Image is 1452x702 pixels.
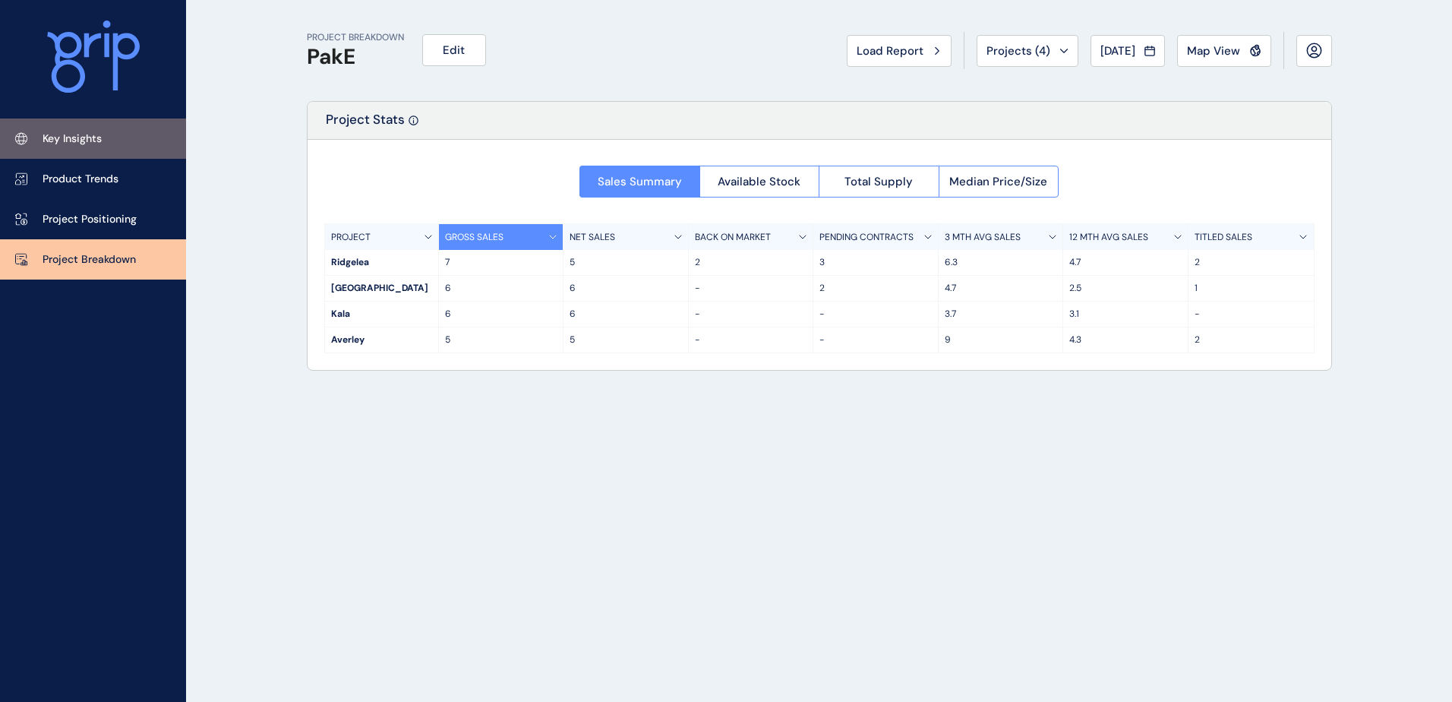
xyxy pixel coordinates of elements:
[43,212,137,227] p: Project Positioning
[326,111,405,139] p: Project Stats
[598,174,682,189] span: Sales Summary
[445,256,557,269] p: 7
[945,231,1021,244] p: 3 MTH AVG SALES
[445,334,557,346] p: 5
[699,166,819,198] button: Available Stock
[1069,308,1182,321] p: 3.1
[819,308,932,321] p: -
[945,282,1057,295] p: 4.7
[307,44,404,70] h1: PakE
[939,166,1059,198] button: Median Price/Size
[945,256,1057,269] p: 6.3
[1195,282,1308,295] p: 1
[307,31,404,44] p: PROJECT BREAKDOWN
[325,250,438,275] div: Ridgelea
[977,35,1078,67] button: Projects (4)
[325,276,438,301] div: [GEOGRAPHIC_DATA]
[819,282,932,295] p: 2
[695,282,807,295] p: -
[1100,43,1135,58] span: [DATE]
[819,166,939,198] button: Total Supply
[422,34,486,66] button: Edit
[1187,43,1240,58] span: Map View
[445,308,557,321] p: 6
[986,43,1050,58] span: Projects ( 4 )
[718,174,800,189] span: Available Stock
[847,35,952,67] button: Load Report
[945,334,1057,346] p: 9
[43,172,118,187] p: Product Trends
[1069,231,1148,244] p: 12 MTH AVG SALES
[695,334,807,346] p: -
[325,327,438,353] div: Averley
[819,231,914,244] p: PENDING CONTRACTS
[844,174,913,189] span: Total Supply
[331,231,371,244] p: PROJECT
[1195,231,1252,244] p: TITLED SALES
[857,43,923,58] span: Load Report
[695,256,807,269] p: 2
[1069,334,1182,346] p: 4.3
[1195,334,1308,346] p: 2
[325,302,438,327] div: Kala
[1091,35,1165,67] button: [DATE]
[695,308,807,321] p: -
[445,282,557,295] p: 6
[1069,256,1182,269] p: 4.7
[949,174,1047,189] span: Median Price/Size
[570,282,682,295] p: 6
[1195,256,1308,269] p: 2
[695,231,771,244] p: BACK ON MARKET
[819,334,932,346] p: -
[945,308,1057,321] p: 3.7
[445,231,503,244] p: GROSS SALES
[570,231,615,244] p: NET SALES
[570,334,682,346] p: 5
[43,252,136,267] p: Project Breakdown
[1195,308,1308,321] p: -
[1177,35,1271,67] button: Map View
[570,256,682,269] p: 5
[579,166,699,198] button: Sales Summary
[443,43,465,58] span: Edit
[43,131,102,147] p: Key Insights
[570,308,682,321] p: 6
[1069,282,1182,295] p: 2.5
[819,256,932,269] p: 3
